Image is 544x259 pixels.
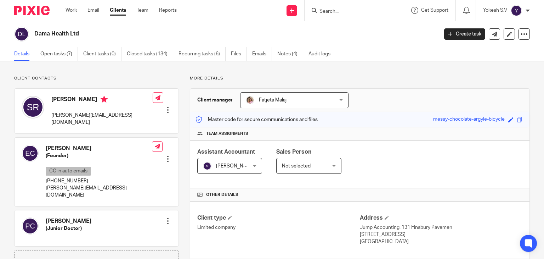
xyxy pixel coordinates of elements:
[22,96,44,119] img: svg%3E
[197,149,255,155] span: Assistant Accountant
[51,112,153,126] p: [PERSON_NAME][EMAIL_ADDRESS][DOMAIN_NAME]
[178,47,226,61] a: Recurring tasks (6)
[46,217,91,225] h4: [PERSON_NAME]
[14,6,50,15] img: Pixie
[231,47,247,61] a: Files
[203,162,211,170] img: svg%3E
[22,145,39,162] img: svg%3E
[282,164,311,169] span: Not selected
[277,47,303,61] a: Notes (4)
[360,231,522,238] p: [STREET_ADDRESS]
[276,149,311,155] span: Sales Person
[252,47,272,61] a: Emails
[206,192,238,198] span: Other details
[110,7,126,14] a: Clients
[197,97,233,104] h3: Client manager
[14,47,35,61] a: Details
[137,7,148,14] a: Team
[319,9,382,15] input: Search
[421,8,448,13] span: Get Support
[87,7,99,14] a: Email
[40,47,78,61] a: Open tasks (7)
[197,214,360,222] h4: Client type
[14,76,179,81] p: Client contacts
[66,7,77,14] a: Work
[195,116,318,123] p: Master code for secure communications and files
[46,184,152,199] p: [PERSON_NAME][EMAIL_ADDRESS][DOMAIN_NAME]
[83,47,121,61] a: Client tasks (0)
[46,225,91,232] h5: (Junior Doctor)
[22,217,39,235] img: svg%3E
[46,145,152,152] h4: [PERSON_NAME]
[197,224,360,231] p: Limited company
[246,96,254,104] img: MicrosoftTeams-image%20(5).png
[360,238,522,245] p: [GEOGRAPHIC_DATA]
[46,167,91,176] p: CC in auto emails
[308,47,336,61] a: Audit logs
[360,214,522,222] h4: Address
[14,27,29,42] img: svg%3E
[159,7,177,14] a: Reports
[444,28,485,40] a: Create task
[46,177,152,184] p: [PHONE_NUMBER]
[259,98,287,103] span: Fatjeta Malaj
[360,224,522,231] p: Jump Accounting, 131 Finsbury Pavemen
[46,152,152,159] h5: (Founder)
[190,76,530,81] p: More details
[433,116,505,124] div: messy-chocolate-argyle-bicycle
[34,30,354,38] h2: Dama Health Ltd
[51,96,153,105] h4: [PERSON_NAME]
[127,47,173,61] a: Closed tasks (134)
[206,131,248,137] span: Team assignments
[216,164,255,169] span: [PERSON_NAME]
[511,5,522,16] img: svg%3E
[483,7,507,14] p: Yokesh S.V
[101,96,108,103] i: Primary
